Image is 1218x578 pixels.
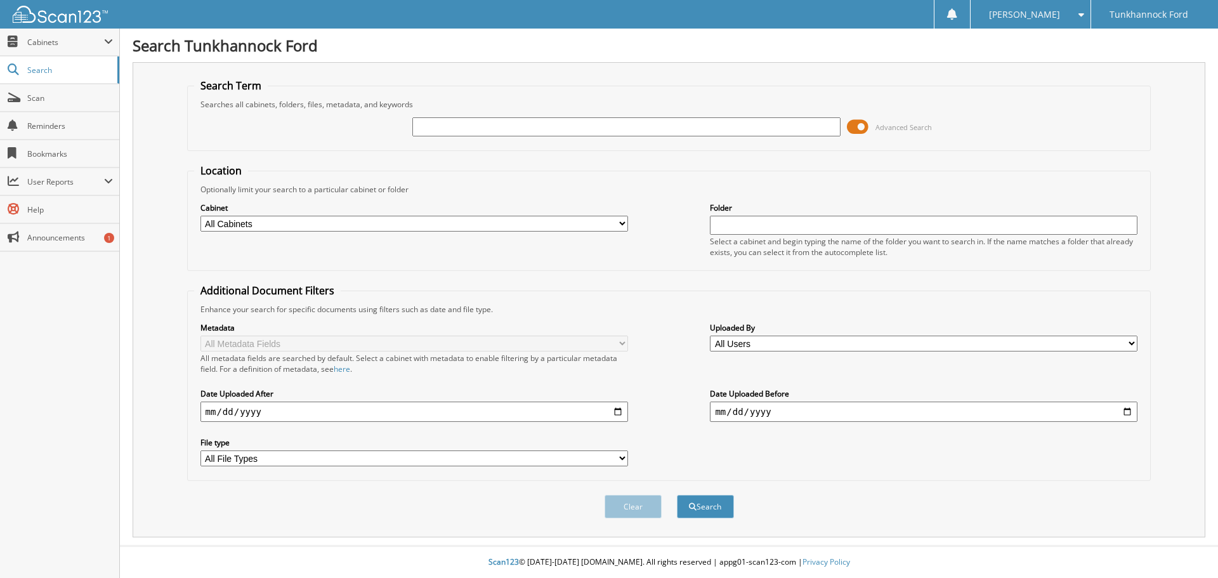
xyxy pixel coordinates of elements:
[875,122,932,132] span: Advanced Search
[27,93,113,103] span: Scan
[13,6,108,23] img: scan123-logo-white.svg
[27,176,104,187] span: User Reports
[194,304,1144,315] div: Enhance your search for specific documents using filters such as date and file type.
[27,121,113,131] span: Reminders
[488,556,519,567] span: Scan123
[710,402,1137,422] input: end
[200,402,628,422] input: start
[194,184,1144,195] div: Optionally limit your search to a particular cabinet or folder
[133,35,1205,56] h1: Search Tunkhannock Ford
[989,11,1060,18] span: [PERSON_NAME]
[104,233,114,243] div: 1
[27,204,113,215] span: Help
[27,232,113,243] span: Announcements
[710,202,1137,213] label: Folder
[27,65,111,76] span: Search
[27,37,104,48] span: Cabinets
[27,148,113,159] span: Bookmarks
[194,99,1144,110] div: Searches all cabinets, folders, files, metadata, and keywords
[605,495,662,518] button: Clear
[200,388,628,399] label: Date Uploaded After
[120,547,1218,578] div: © [DATE]-[DATE] [DOMAIN_NAME]. All rights reserved | appg01-scan123-com |
[200,202,628,213] label: Cabinet
[710,322,1137,333] label: Uploaded By
[194,164,248,178] legend: Location
[334,364,350,374] a: here
[677,495,734,518] button: Search
[200,437,628,448] label: File type
[802,556,850,567] a: Privacy Policy
[194,79,268,93] legend: Search Term
[1110,11,1188,18] span: Tunkhannock Ford
[710,388,1137,399] label: Date Uploaded Before
[200,353,628,374] div: All metadata fields are searched by default. Select a cabinet with metadata to enable filtering b...
[200,322,628,333] label: Metadata
[194,284,341,298] legend: Additional Document Filters
[710,236,1137,258] div: Select a cabinet and begin typing the name of the folder you want to search in. If the name match...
